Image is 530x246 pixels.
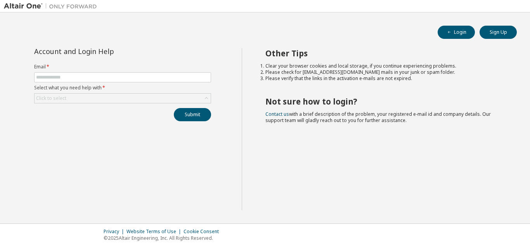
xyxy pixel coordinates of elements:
[104,229,126,235] div: Privacy
[265,48,503,58] h2: Other Tips
[35,94,211,103] div: Click to select
[104,235,223,241] p: © 2025 Altair Engineering, Inc. All Rights Reserved.
[265,111,289,117] a: Contact us
[265,69,503,75] li: Please check for [EMAIL_ADDRESS][DOMAIN_NAME] mails in your junk or spam folder.
[184,229,223,235] div: Cookie Consent
[174,108,211,121] button: Submit
[4,2,101,10] img: Altair One
[34,85,211,91] label: Select what you need help with
[36,95,66,101] div: Click to select
[34,64,211,70] label: Email
[438,26,475,39] button: Login
[265,63,503,69] li: Clear your browser cookies and local storage, if you continue experiencing problems.
[480,26,517,39] button: Sign Up
[34,48,176,54] div: Account and Login Help
[265,75,503,82] li: Please verify that the links in the activation e-mails are not expired.
[265,111,491,124] span: with a brief description of the problem, your registered e-mail id and company details. Our suppo...
[126,229,184,235] div: Website Terms of Use
[265,96,503,106] h2: Not sure how to login?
